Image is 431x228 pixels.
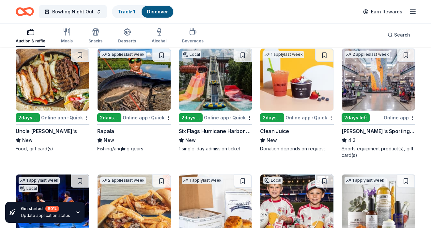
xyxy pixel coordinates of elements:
[52,8,94,16] span: Bowling Night Out
[104,136,114,144] span: New
[67,115,69,120] span: •
[204,114,252,122] div: Online app Quick
[260,113,284,122] div: 2 days left
[118,9,135,14] a: Track· 1
[342,49,415,111] img: Image for Dick's Sporting Goods
[342,127,415,135] div: [PERSON_NAME]'s Sporting Goods
[149,115,150,120] span: •
[97,145,171,152] div: Fishing/angling gears
[263,177,283,184] div: Local
[16,4,34,19] a: Home
[45,206,59,212] div: 80 %
[97,113,121,122] div: 2 days left
[179,49,252,111] img: Image for Six Flags Hurricane Harbor (Jackson)
[348,136,356,144] span: 4.3
[22,136,33,144] span: New
[16,38,45,44] div: Auction & raffle
[312,115,313,120] span: •
[359,6,406,18] a: Earn Rewards
[97,127,114,135] div: Rapala
[260,145,334,152] div: Donation depends on request
[39,5,107,18] button: Bowling Night Out
[263,51,304,58] div: 1 apply last week
[16,48,89,152] a: Image for Uncle Julio's2days leftOnline app•QuickUncle [PERSON_NAME]'sNewFood, gift card(s)
[19,177,60,184] div: 1 apply last week
[16,145,89,152] div: Food, gift card(s)
[394,31,410,39] span: Search
[97,48,171,152] a: Image for Rapala2 applieslast week2days leftOnline app•QuickRapalaNewFishing/angling gears
[182,177,223,184] div: 1 apply last week
[179,127,253,135] div: Six Flags Hurricane Harbor ([GEOGRAPHIC_DATA])
[16,25,45,47] button: Auction & raffle
[342,48,415,159] a: Image for Dick's Sporting Goods2 applieslast week2days leftOnline app[PERSON_NAME]'s Sporting Goo...
[41,114,89,122] div: Online app Quick
[179,113,203,122] div: 2 days left
[182,51,201,58] div: Local
[16,113,40,122] div: 2 days left
[342,113,370,122] div: 2 days left
[345,177,386,184] div: 1 apply last week
[182,25,204,47] button: Beverages
[118,25,136,47] button: Desserts
[61,38,73,44] div: Meals
[88,38,102,44] div: Snacks
[285,114,334,122] div: Online app Quick
[267,136,277,144] span: New
[185,136,196,144] span: New
[21,213,70,218] div: Update application status
[100,177,146,184] div: 2 applies last week
[100,51,146,58] div: 2 applies last week
[88,25,102,47] button: Snacks
[19,185,38,192] div: Local
[260,127,289,135] div: Clean Juice
[123,114,171,122] div: Online app Quick
[345,51,390,58] div: 2 applies last week
[16,49,89,111] img: Image for Uncle Julio's
[179,145,253,152] div: 1 single-day admission ticket
[152,38,166,44] div: Alcohol
[61,25,73,47] button: Meals
[384,114,415,122] div: Online app
[118,38,136,44] div: Desserts
[179,48,253,152] a: Image for Six Flags Hurricane Harbor (Jackson)Local2days leftOnline app•QuickSix Flags Hurricane ...
[152,25,166,47] button: Alcohol
[382,28,415,41] button: Search
[260,49,333,111] img: Image for Clean Juice
[260,48,334,152] a: Image for Clean Juice1 applylast week2days leftOnline app•QuickClean JuiceNewDonation depends on ...
[112,5,174,18] button: Track· 1Discover
[230,115,231,120] span: •
[182,38,204,44] div: Beverages
[147,9,168,14] a: Discover
[16,127,77,135] div: Uncle [PERSON_NAME]'s
[98,49,171,111] img: Image for Rapala
[21,206,70,212] div: Get started
[342,145,415,159] div: Sports equipment product(s), gift card(s)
